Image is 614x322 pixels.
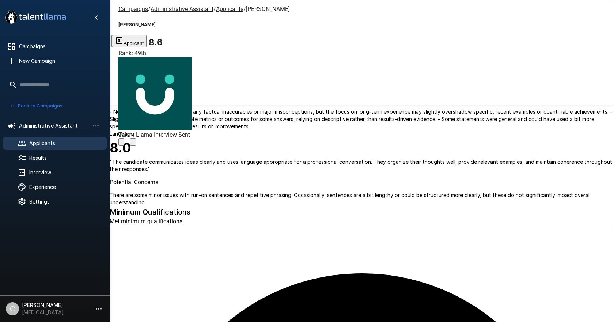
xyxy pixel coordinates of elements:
span: Met minimum qualifications [110,218,182,225]
span: / [148,5,151,12]
u: Campaigns [118,5,148,12]
span: / [243,5,246,12]
p: There are some minor issues with run-on sentences and repetitive phrasing. Occasionally, sentence... [110,192,614,206]
b: [PERSON_NAME] [118,22,156,27]
button: Applicant [112,35,147,47]
h6: Minimum Qualifications [110,206,614,218]
h6: 8.0 [110,137,614,159]
button: Change Stage [130,138,136,146]
span: / [213,5,216,12]
p: Language [110,130,614,137]
u: Applicants [216,5,243,12]
p: - None of the responses revealed any factual inaccuracies or major misconceptions, but the focus ... [110,108,614,130]
span: [PERSON_NAME] [246,5,290,12]
p: " The candidate communicates ideas clearly and uses language appropriate for a professional conve... [110,158,614,173]
button: Archive Applicant [118,138,124,146]
span: Talent Llama Interview Sent [118,131,190,138]
p: Potential Concerns [110,179,614,186]
u: Administrative Assistant [151,5,213,12]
